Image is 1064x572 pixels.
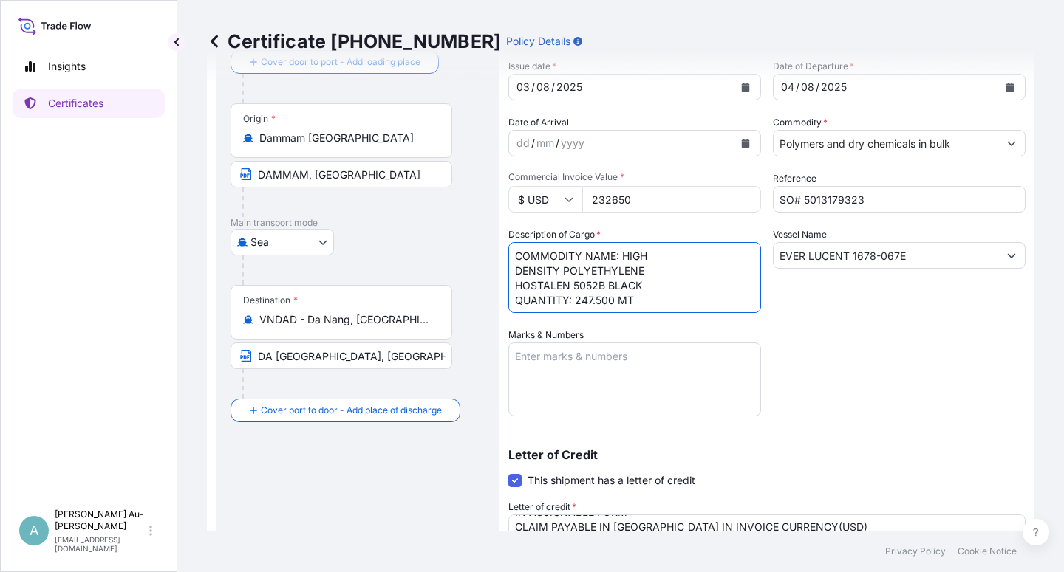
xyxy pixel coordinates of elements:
div: / [796,78,799,96]
div: / [556,134,559,152]
div: / [551,78,555,96]
div: / [531,78,535,96]
div: Destination [243,294,298,306]
div: year, [555,78,584,96]
div: month, [535,78,551,96]
div: month, [535,134,556,152]
label: Marks & Numbers [508,328,584,342]
span: This shipment has a letter of credit [528,473,695,488]
span: Date of Arrival [508,115,569,130]
a: Cookie Notice [958,545,1017,557]
label: Commodity [773,115,828,130]
label: Reference [773,171,816,186]
button: Calendar [734,131,757,155]
textarea: COMMODITY NAME: HIGH DENSITY POLYETHYLENE HOSTALEN 5052B BLACK QUANTITY: 247.500 MT [508,242,761,313]
div: / [816,78,819,96]
input: Text to appear on certificate [231,342,452,369]
button: Select transport [231,229,334,255]
button: Calendar [998,75,1022,99]
a: Certificates [13,89,165,118]
span: A [30,523,38,538]
p: Policy Details [506,34,570,49]
label: Vessel Name [773,227,827,242]
span: Sea [250,235,269,249]
p: Insights [48,59,86,74]
input: Type to search commodity [774,130,998,156]
input: Enter amount [582,186,761,213]
div: day, [780,78,796,96]
input: Enter booking reference [773,186,1026,213]
label: Letter of credit [508,500,576,514]
input: Destination [259,312,434,327]
p: Certificate [PHONE_NUMBER] [207,30,500,53]
label: Description of Cargo [508,227,601,242]
div: Origin [243,113,276,125]
p: Certificates [48,96,103,111]
a: Insights [13,52,165,81]
input: Origin [259,131,434,145]
div: day, [515,78,531,96]
div: year, [819,78,848,96]
p: [EMAIL_ADDRESS][DOMAIN_NAME] [55,535,146,553]
button: Show suggestions [998,130,1025,156]
p: Main transport mode [231,217,485,229]
button: Cover port to door - Add place of discharge [231,399,460,422]
div: year, [559,134,586,152]
p: [PERSON_NAME] Au-[PERSON_NAME] [55,509,146,532]
div: / [531,134,535,152]
input: Type to search vessel name or IMO [774,242,998,269]
button: Show suggestions [998,242,1025,269]
input: Text to appear on certificate [231,161,452,187]
span: Cover port to door - Add place of discharge [261,403,442,418]
div: day, [515,134,531,152]
p: Letter of Credit [508,449,1026,461]
div: month, [799,78,816,96]
button: Calendar [734,75,757,99]
a: Privacy Policy [885,545,946,557]
span: Commercial Invoice Value [508,171,761,183]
